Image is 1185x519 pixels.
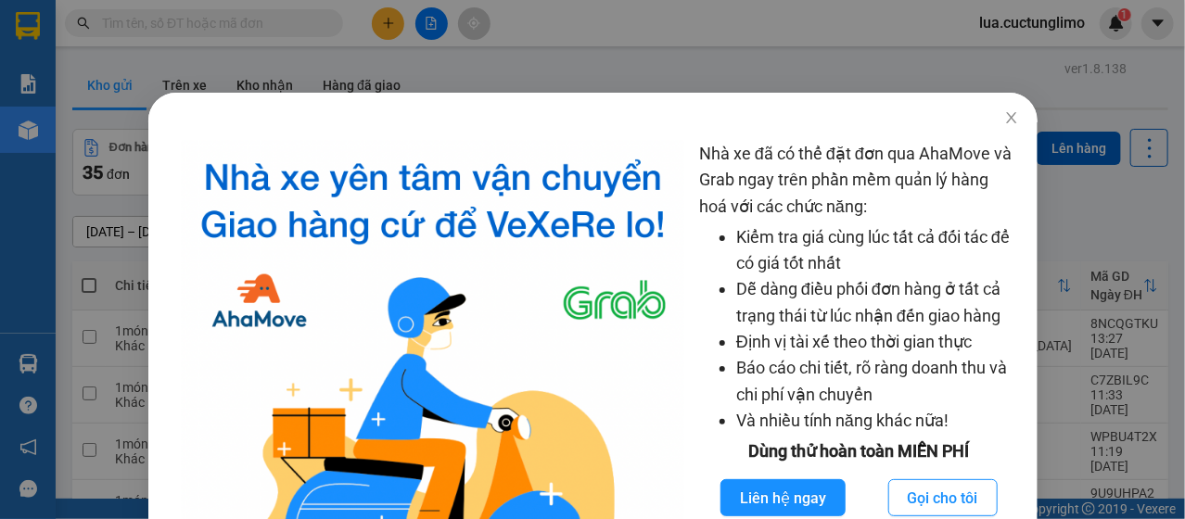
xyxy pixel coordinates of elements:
[907,487,977,510] span: Gọi cho tôi
[740,487,826,510] span: Liên hệ ngay
[736,355,1018,408] li: Báo cáo chi tiết, rõ ràng doanh thu và chi phí vận chuyển
[736,276,1018,329] li: Dễ dàng điều phối đơn hàng ở tất cả trạng thái từ lúc nhận đến giao hàng
[985,93,1037,145] button: Close
[1003,110,1018,125] span: close
[736,224,1018,277] li: Kiểm tra giá cùng lúc tất cả đối tác để có giá tốt nhất
[736,408,1018,434] li: Và nhiều tính năng khác nữa!
[720,479,846,516] button: Liên hệ ngay
[699,438,1018,464] div: Dùng thử hoàn toàn MIỄN PHÍ
[736,329,1018,355] li: Định vị tài xế theo thời gian thực
[887,479,997,516] button: Gọi cho tôi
